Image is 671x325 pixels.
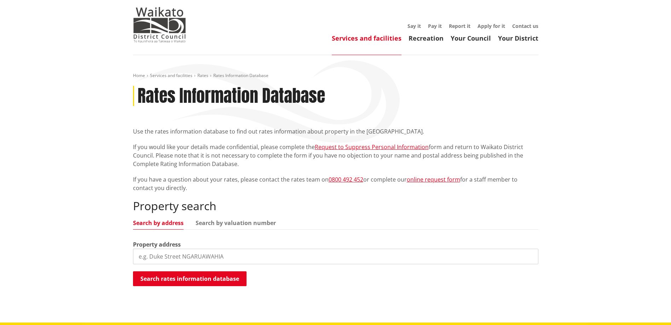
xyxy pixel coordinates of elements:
p: If you would like your details made confidential, please complete the form and return to Waikato ... [133,143,538,168]
a: Services and facilities [332,34,401,42]
a: Report it [449,23,470,29]
input: e.g. Duke Street NGARUAWAHIA [133,249,538,264]
a: Rates [197,72,208,78]
button: Search rates information database [133,271,247,286]
a: Services and facilities [150,72,192,78]
a: Apply for it [478,23,505,29]
a: Recreation [409,34,444,42]
a: Say it [407,23,421,29]
img: Waikato District Council - Te Kaunihera aa Takiwaa o Waikato [133,7,186,42]
a: Your Council [451,34,491,42]
h1: Rates Information Database [138,86,325,106]
label: Property address [133,240,181,249]
a: Search by valuation number [196,220,276,226]
a: online request form [407,176,460,183]
h2: Property search [133,199,538,213]
iframe: Messenger Launcher [638,295,664,321]
a: Contact us [512,23,538,29]
span: Rates Information Database [213,72,268,78]
a: 0800 492 452 [329,176,363,183]
a: Pay it [428,23,442,29]
p: If you have a question about your rates, please contact the rates team on or complete our for a s... [133,175,538,192]
a: Search by address [133,220,184,226]
p: Use the rates information database to find out rates information about property in the [GEOGRAPHI... [133,127,538,136]
a: Request to Suppress Personal Information [315,143,429,151]
a: Home [133,72,145,78]
nav: breadcrumb [133,73,538,79]
a: Your District [498,34,538,42]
